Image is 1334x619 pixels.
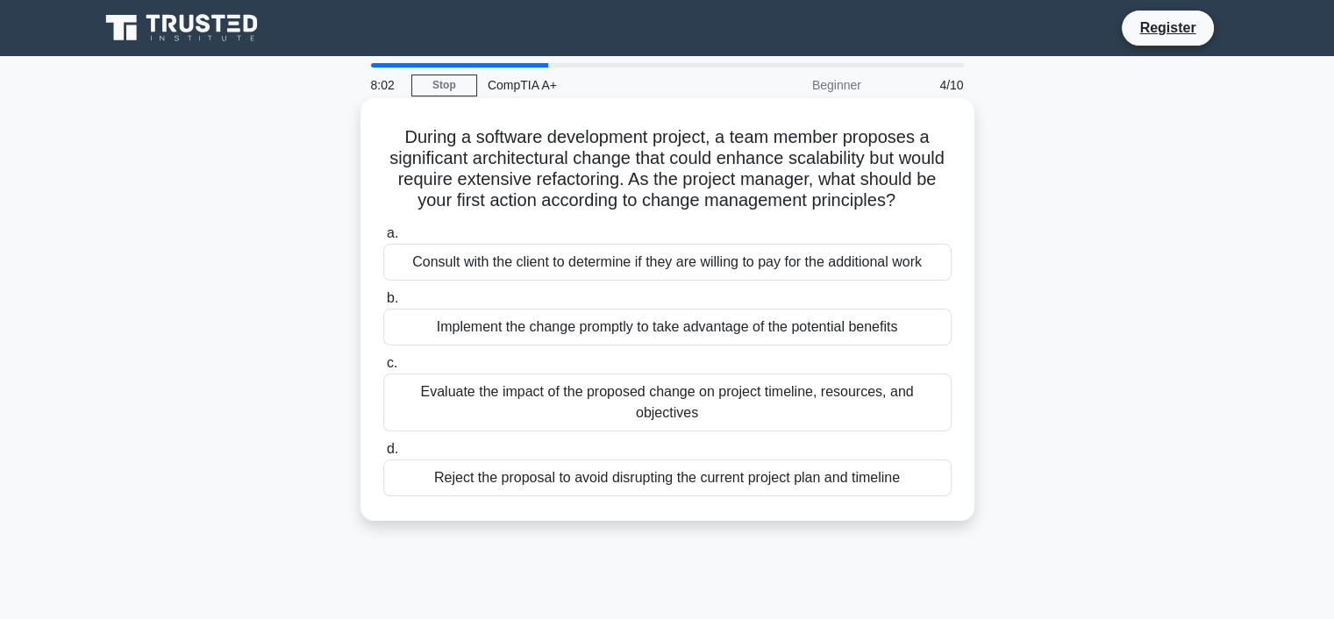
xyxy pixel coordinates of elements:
[872,68,974,103] div: 4/10
[360,68,411,103] div: 8:02
[387,290,398,305] span: b.
[387,355,397,370] span: c.
[383,459,952,496] div: Reject the proposal to avoid disrupting the current project plan and timeline
[383,244,952,281] div: Consult with the client to determine if they are willing to pay for the additional work
[411,75,477,96] a: Stop
[387,225,398,240] span: a.
[1129,17,1206,39] a: Register
[383,309,952,345] div: Implement the change promptly to take advantage of the potential benefits
[383,374,952,431] div: Evaluate the impact of the proposed change on project timeline, resources, and objectives
[382,126,953,212] h5: During a software development project, a team member proposes a significant architectural change ...
[387,441,398,456] span: d.
[718,68,872,103] div: Beginner
[477,68,718,103] div: CompTIA A+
